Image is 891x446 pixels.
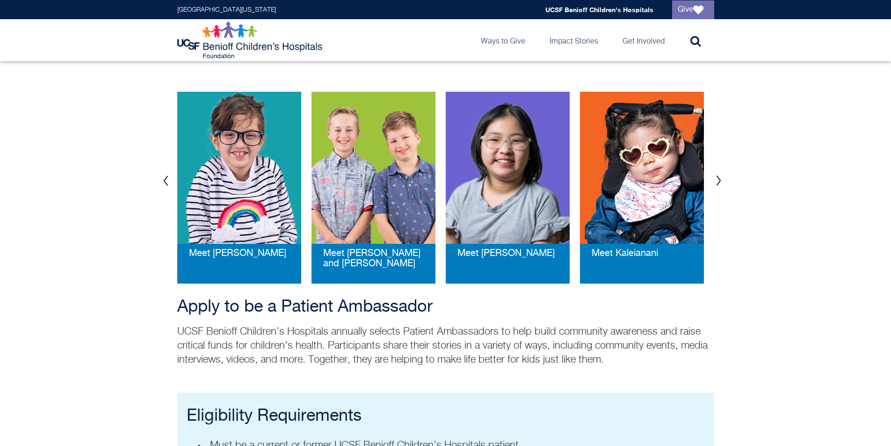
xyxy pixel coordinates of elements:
span: Meet [PERSON_NAME] [457,249,555,258]
h2: Apply to be a Patient Ambassador [177,298,714,316]
span: Meet Kaleianani [592,249,658,258]
a: [GEOGRAPHIC_DATA][US_STATE] [177,7,276,13]
button: Previous [159,167,173,195]
span: Meet [PERSON_NAME] and [PERSON_NAME] [323,249,420,269]
button: Next [712,167,726,195]
a: Meet [PERSON_NAME] [189,249,286,259]
a: Ways to Give [473,19,533,61]
a: Impact Stories [542,19,606,61]
span: Meet [PERSON_NAME] [189,249,286,258]
a: UCSF Benioff Children's Hospitals [545,6,653,14]
p: UCSF Benioff Children's Hospitals annually selects Patient Ambassadors to help build community aw... [177,325,714,367]
a: Meet [PERSON_NAME] and [PERSON_NAME] [323,249,424,269]
a: patient ambassador ashley [446,92,570,237]
a: Meet [PERSON_NAME] [457,249,555,259]
a: Get Involved [615,19,672,61]
img: Logo for UCSF Benioff Children's Hospitals Foundation [177,22,325,59]
a: Give [672,0,714,19]
img: patient ambassador ashley [446,92,570,244]
a: Meet Kaleianani [592,249,658,259]
h2: Eligibility Requirements [187,402,705,425]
